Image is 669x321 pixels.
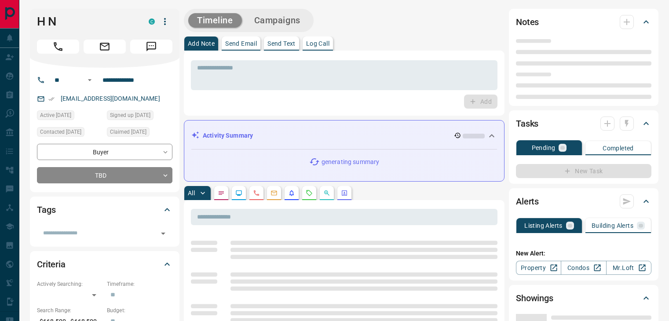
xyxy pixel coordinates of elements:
[191,128,497,144] div: Activity Summary
[524,223,563,229] p: Listing Alerts
[37,306,102,314] p: Search Range:
[322,157,379,167] p: generating summary
[188,190,195,196] p: All
[37,257,66,271] h2: Criteria
[37,280,102,288] p: Actively Searching:
[107,306,172,314] p: Budget:
[37,15,135,29] h1: H N
[84,75,95,85] button: Open
[37,199,172,220] div: Tags
[188,13,242,28] button: Timeline
[253,190,260,197] svg: Calls
[188,40,215,47] p: Add Note
[149,18,155,25] div: condos.ca
[218,190,225,197] svg: Notes
[516,288,651,309] div: Showings
[341,190,348,197] svg: Agent Actions
[37,40,79,54] span: Call
[110,128,146,136] span: Claimed [DATE]
[130,40,172,54] span: Message
[37,254,172,275] div: Criteria
[561,261,606,275] a: Condos
[288,190,295,197] svg: Listing Alerts
[107,127,172,139] div: Tue Sep 23 2025
[37,167,172,183] div: TBD
[225,40,257,47] p: Send Email
[271,190,278,197] svg: Emails
[516,194,539,208] h2: Alerts
[516,11,651,33] div: Notes
[516,249,651,258] p: New Alert:
[107,280,172,288] p: Timeframe:
[37,203,55,217] h2: Tags
[532,145,556,151] p: Pending
[157,227,169,240] button: Open
[603,145,634,151] p: Completed
[306,40,329,47] p: Log Call
[516,113,651,134] div: Tasks
[107,110,172,123] div: Fri Feb 12 2021
[606,261,651,275] a: Mr.Loft
[323,190,330,197] svg: Opportunities
[235,190,242,197] svg: Lead Browsing Activity
[245,13,309,28] button: Campaigns
[516,15,539,29] h2: Notes
[48,96,55,102] svg: Email Verified
[84,40,126,54] span: Email
[516,117,538,131] h2: Tasks
[516,261,561,275] a: Property
[40,128,81,136] span: Contacted [DATE]
[110,111,150,120] span: Signed up [DATE]
[37,127,102,139] div: Tue Oct 07 2025
[516,191,651,212] div: Alerts
[203,131,253,140] p: Activity Summary
[592,223,633,229] p: Building Alerts
[40,111,71,120] span: Active [DATE]
[267,40,296,47] p: Send Text
[516,291,553,305] h2: Showings
[61,95,160,102] a: [EMAIL_ADDRESS][DOMAIN_NAME]
[306,190,313,197] svg: Requests
[37,144,172,160] div: Buyer
[37,110,102,123] div: Thu Oct 09 2025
